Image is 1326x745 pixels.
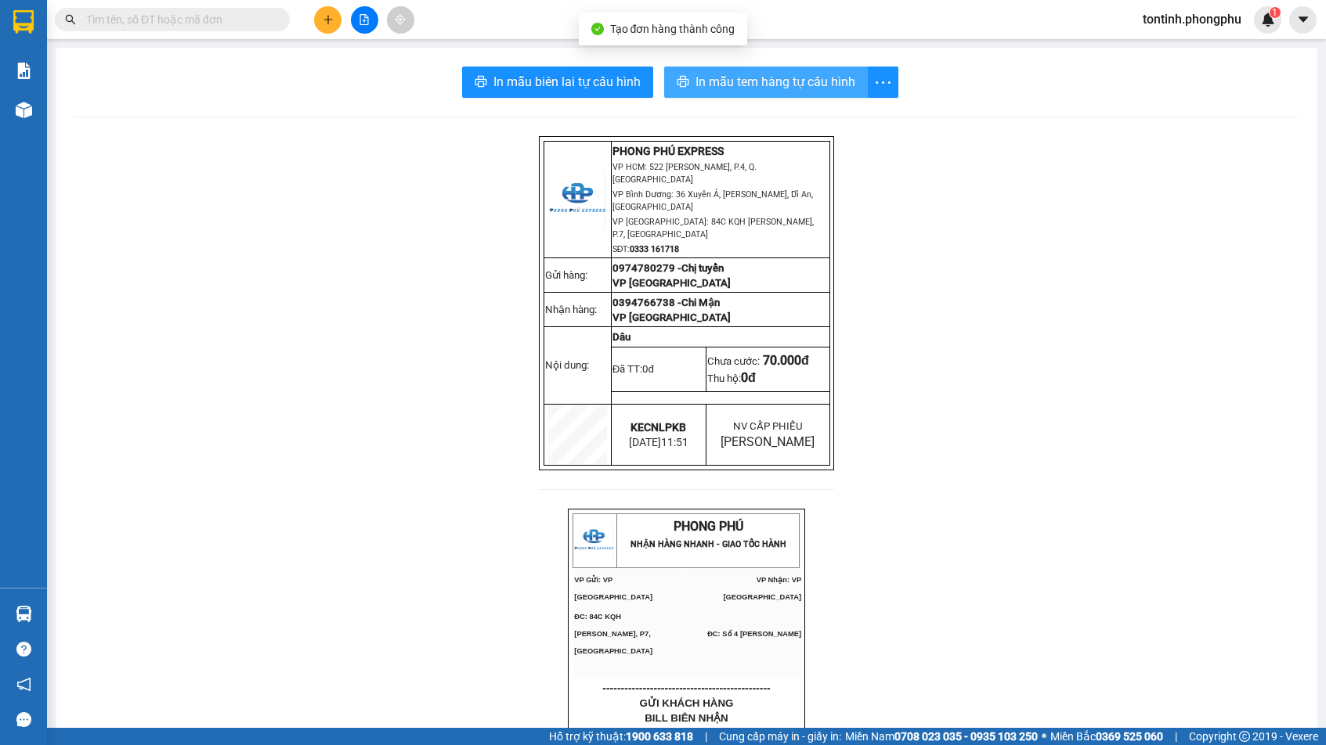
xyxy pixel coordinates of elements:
button: printerIn mẫu biên lai tự cấu hình [462,67,653,98]
span: file-add [359,14,370,25]
span: Chi Mận [681,297,720,308]
img: logo [574,521,613,560]
span: BILL BIÊN NHẬN [645,712,728,724]
img: warehouse-icon [16,102,32,118]
span: search [65,14,76,25]
strong: PHONG PHÚ EXPRESS [67,9,193,23]
span: VP Bình Dương: 36 Xuyên Á, [PERSON_NAME], Dĩ An, [GEOGRAPHIC_DATA] [612,189,813,212]
span: ⚪️ [1042,733,1046,740]
img: logo [8,34,64,90]
img: icon-new-feature [1261,13,1275,27]
span: tontinh.phongphu [1130,9,1254,29]
span: 70.000đ [763,353,809,368]
span: 0đ [741,370,756,385]
button: aim [387,6,414,34]
span: VP [GEOGRAPHIC_DATA] [612,277,731,289]
span: | [705,728,707,745]
strong: NHẬN HÀNG NHANH - GIAO TỐC HÀNH [630,539,786,549]
span: ĐC: 84C KQH [PERSON_NAME], P7, [GEOGRAPHIC_DATA] [574,613,652,655]
span: question-circle [16,642,31,657]
button: more [867,67,898,98]
span: 11:51 [661,436,688,448]
span: more [868,73,898,92]
strong: 0333 161718 [85,104,135,114]
strong: 0333 161718 [630,244,679,254]
span: VP HCM: 522 [PERSON_NAME], P.4, Q.[GEOGRAPHIC_DATA] [67,26,211,46]
span: ĐC: Số 4 [PERSON_NAME] [707,630,801,638]
span: VP Nhận: VP [GEOGRAPHIC_DATA] [723,576,801,601]
span: Chưa cước: [707,355,809,367]
span: Nội dung: [545,359,589,371]
span: | [1175,728,1177,745]
input: Tìm tên, số ĐT hoặc mã đơn [86,11,271,28]
strong: 0369 525 060 [1096,730,1163,743]
span: NV CẤP PHIẾU [733,420,803,432]
button: caret-down [1289,6,1317,34]
span: Tạo đơn hàng thành công [610,23,735,35]
span: Gửi hàng: [545,269,587,281]
img: logo-vxr [13,10,34,34]
span: VP Bình Dương: 36 Xuyên Á, [PERSON_NAME], Dĩ An, [GEOGRAPHIC_DATA] [67,49,175,79]
strong: 1900 633 818 [626,730,693,743]
button: plus [314,6,341,34]
span: 0974780279 - [612,262,724,274]
span: Miền Nam [845,728,1038,745]
span: [PERSON_NAME] [721,434,815,449]
span: Hỗ trợ kỹ thuật: [549,728,693,745]
strong: PHONG PHÚ EXPRESS [612,145,724,157]
span: message [16,712,31,727]
span: VP HCM: 522 [PERSON_NAME], P.4, Q.[GEOGRAPHIC_DATA] [612,162,757,185]
span: Chị tuyển [681,262,724,274]
sup: 1 [1270,7,1281,18]
span: Miền Bắc [1050,728,1163,745]
span: Dâu [612,331,630,343]
img: logo [549,171,605,228]
span: [DATE] [629,436,688,448]
span: aim [395,14,406,25]
span: copyright [1239,731,1250,742]
span: plus [323,14,334,25]
button: file-add [351,6,378,34]
span: printer [677,75,689,90]
span: VP [GEOGRAPHIC_DATA] [612,311,731,323]
span: notification [16,677,31,692]
span: SĐT: [612,244,680,254]
span: check-circle [591,23,604,35]
button: printerIn mẫu tem hàng tự cấu hình [664,67,868,98]
span: In mẫu tem hàng tự cấu hình [696,72,855,92]
span: 0đ [642,363,653,375]
span: 0394766738 - [612,297,681,308]
span: VP [GEOGRAPHIC_DATA]: 84C KQH [PERSON_NAME], P.7, [GEOGRAPHIC_DATA] [67,81,231,102]
img: warehouse-icon [16,606,32,622]
span: SĐT: [67,104,135,114]
span: KECNLPKB [679,727,737,739]
span: 1 [1272,7,1277,18]
span: Cung cấp máy in - giấy in: [719,728,841,745]
span: GỬI KHÁCH HÀNG [640,697,734,709]
img: solution-icon [16,63,32,79]
span: PHONG PHÚ [674,519,743,534]
span: Thu hộ: [707,372,756,384]
span: ---------------------------------------------- [602,682,770,694]
span: caret-down [1296,13,1310,27]
span: VP [GEOGRAPHIC_DATA]: 84C KQH [PERSON_NAME], P.7, [GEOGRAPHIC_DATA] [612,217,814,239]
strong: 0708 023 035 - 0935 103 250 [894,730,1038,743]
span: Đã TT: [612,363,654,375]
span: Nhận hàng: [545,304,597,315]
span: VP Gửi: VP [GEOGRAPHIC_DATA] [574,576,652,601]
span: printer [475,75,487,90]
span: In mẫu biên lai tự cấu hình [493,72,641,92]
span: KECNLPKB [630,421,686,434]
span: Mã đơn : [636,727,737,739]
